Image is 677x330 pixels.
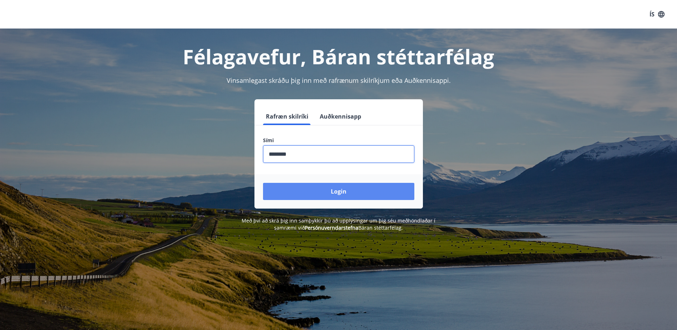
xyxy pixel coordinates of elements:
button: Rafræn skilríki [263,108,311,125]
span: Með því að skrá þig inn samþykkir þú að upplýsingar um þig séu meðhöndlaðar í samræmi við Báran s... [242,217,435,231]
button: Login [263,183,414,200]
a: Persónuverndarstefna [305,224,358,231]
button: ÍS [646,8,668,21]
h1: Félagavefur, Báran stéttarfélag [90,43,587,70]
button: Auðkennisapp [317,108,364,125]
label: Sími [263,137,414,144]
span: Vinsamlegast skráðu þig inn með rafrænum skilríkjum eða Auðkennisappi. [227,76,451,85]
